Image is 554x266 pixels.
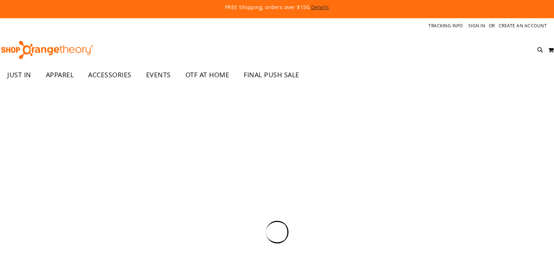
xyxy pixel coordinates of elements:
a: ACCESSORIES [81,67,139,83]
a: FINAL PUSH SALE [236,67,307,83]
span: FINAL PUSH SALE [244,67,299,83]
span: JUST IN [7,67,31,83]
a: Create an Account [499,23,547,29]
a: Tracking Info [428,23,463,29]
p: FREE Shipping, orders over $150. [58,4,495,11]
a: APPAREL [39,67,81,83]
span: EVENTS [146,67,171,83]
span: APPAREL [46,67,74,83]
span: OTF AT HOME [185,67,229,83]
span: ACCESSORIES [88,67,131,83]
a: EVENTS [139,67,178,83]
a: OTF AT HOME [178,67,237,83]
a: Details [311,4,329,11]
a: Sign In [468,23,486,29]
